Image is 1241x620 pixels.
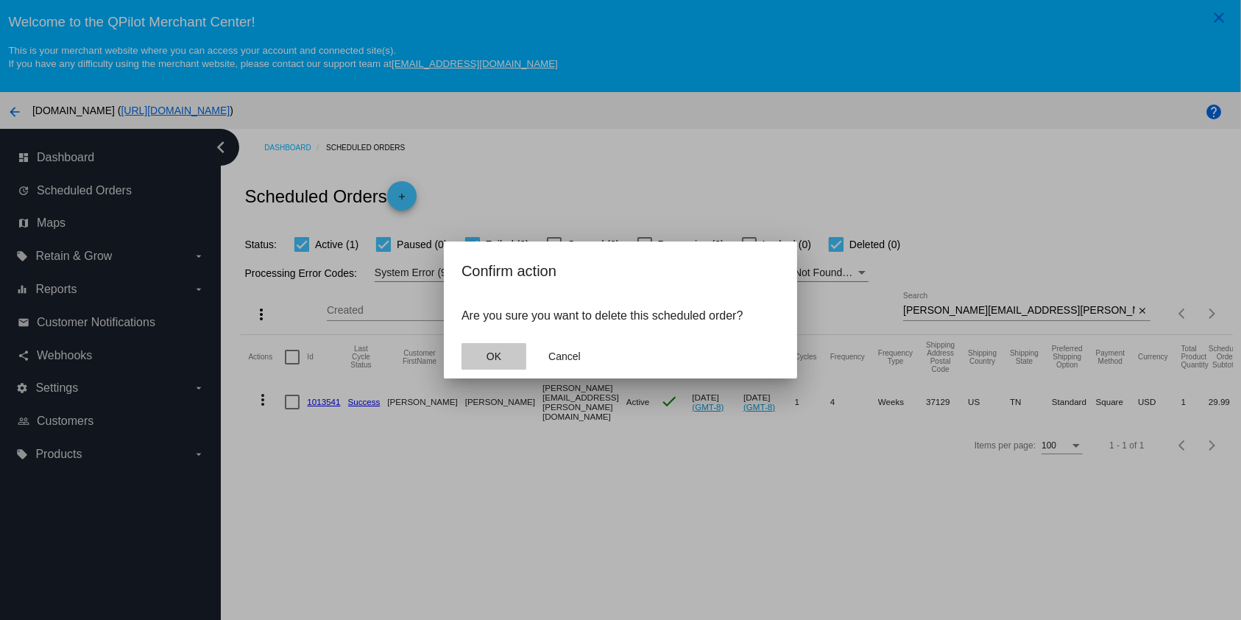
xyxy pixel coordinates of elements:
[462,259,779,283] h2: Confirm action
[462,309,779,323] p: Are you sure you want to delete this scheduled order?
[487,350,501,362] span: OK
[462,343,526,370] button: Close dialog
[548,350,581,362] span: Cancel
[532,343,597,370] button: Close dialog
